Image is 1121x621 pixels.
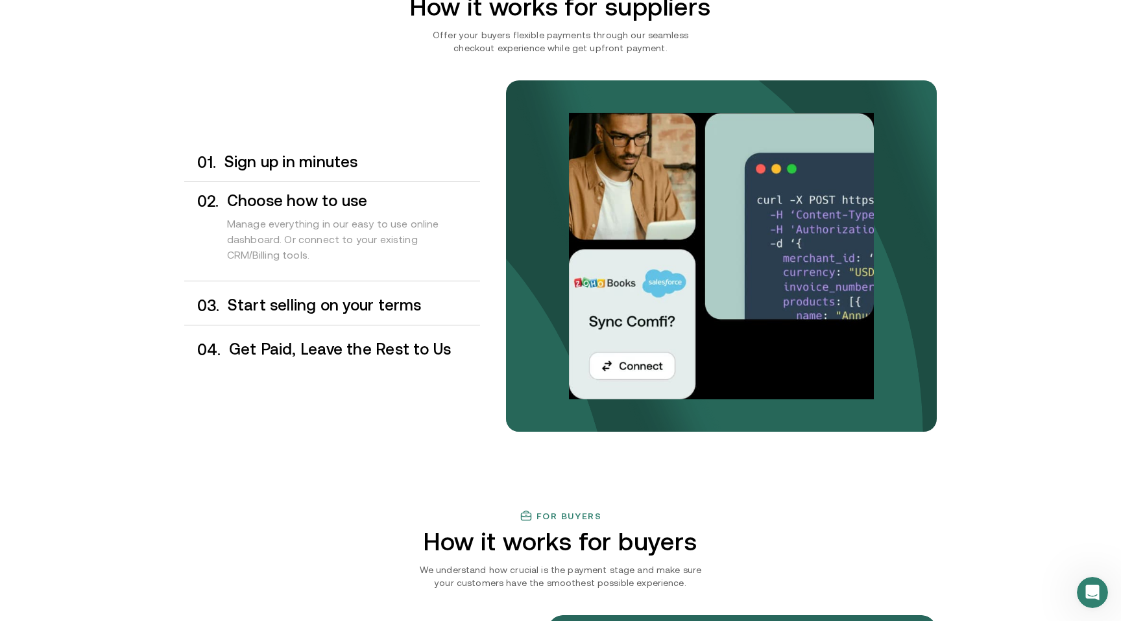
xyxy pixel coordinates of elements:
[184,341,221,358] div: 0 4 .
[184,154,217,171] div: 0 1 .
[506,80,937,432] img: bg
[1077,577,1108,608] iframe: Intercom live chat
[229,341,480,358] h3: Get Paid, Leave the Rest to Us
[413,29,708,54] p: Offer your buyers flexible payments through our seamless checkout experience while get upfront pa...
[536,511,602,521] h3: For buyers
[520,510,533,522] img: finance
[227,193,480,209] h3: Choose how to use
[184,193,219,275] div: 0 2 .
[413,563,708,589] p: We understand how crucial is the payment stage and make sure your customers have the smoothest po...
[227,209,480,275] div: Manage everything in our easy to use online dashboard. Or connect to your existing CRM/Billing to...
[372,528,750,556] h2: How it works for buyers
[184,297,220,314] div: 0 3 .
[569,113,874,399] img: Your payments collected on time.
[224,154,480,170] h3: Sign up in minutes
[228,297,480,314] h3: Start selling on your terms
